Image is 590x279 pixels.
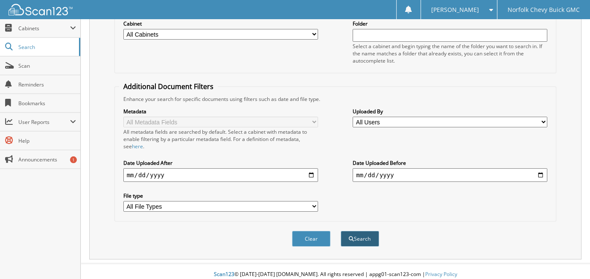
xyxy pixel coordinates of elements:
[18,25,70,32] span: Cabinets
[18,118,70,126] span: User Reports
[123,168,318,182] input: start
[353,159,547,167] label: Date Uploaded Before
[18,100,76,107] span: Bookmarks
[18,62,76,69] span: Scan
[353,43,547,64] div: Select a cabinet and begin typing the name of the folder you want to search in. If the name match...
[353,20,547,27] label: Folder
[425,270,457,278] a: Privacy Policy
[18,156,76,163] span: Announcements
[123,20,318,27] label: Cabinet
[70,156,77,163] div: 1
[292,231,330,247] button: Clear
[123,108,318,115] label: Metadata
[353,168,547,182] input: end
[119,82,218,91] legend: Additional Document Filters
[9,4,73,15] img: scan123-logo-white.svg
[123,192,318,199] label: File type
[353,108,547,115] label: Uploaded By
[119,95,552,103] div: Enhance your search for specific documents using filters such as date and file type.
[214,270,234,278] span: Scan123
[18,81,76,88] span: Reminders
[123,159,318,167] label: Date Uploaded After
[18,137,76,144] span: Help
[18,43,75,51] span: Search
[132,143,143,150] a: here
[123,128,318,150] div: All metadata fields are searched by default. Select a cabinet with metadata to enable filtering b...
[341,231,379,247] button: Search
[508,7,580,12] span: Norfolk Chevy Buick GMC
[431,7,479,12] span: [PERSON_NAME]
